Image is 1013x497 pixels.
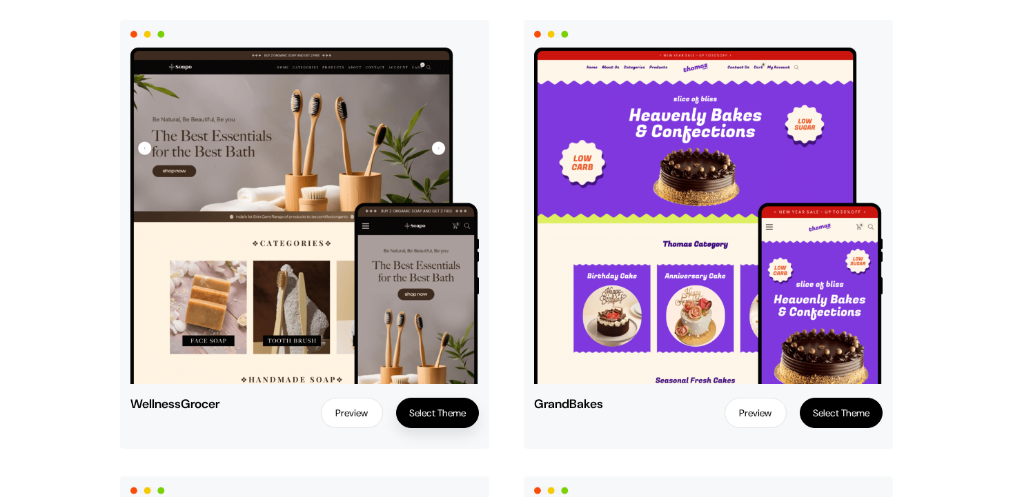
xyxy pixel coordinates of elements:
[321,398,383,428] a: Preview
[130,48,479,384] img: wellnessgrocer.png
[800,398,883,428] button: Select Theme
[725,398,787,428] a: Preview
[534,398,636,410] span: GrandBakes
[534,48,883,384] img: grandbakes.png
[130,398,233,410] span: WellnessGrocer
[396,398,479,428] button: Select Theme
